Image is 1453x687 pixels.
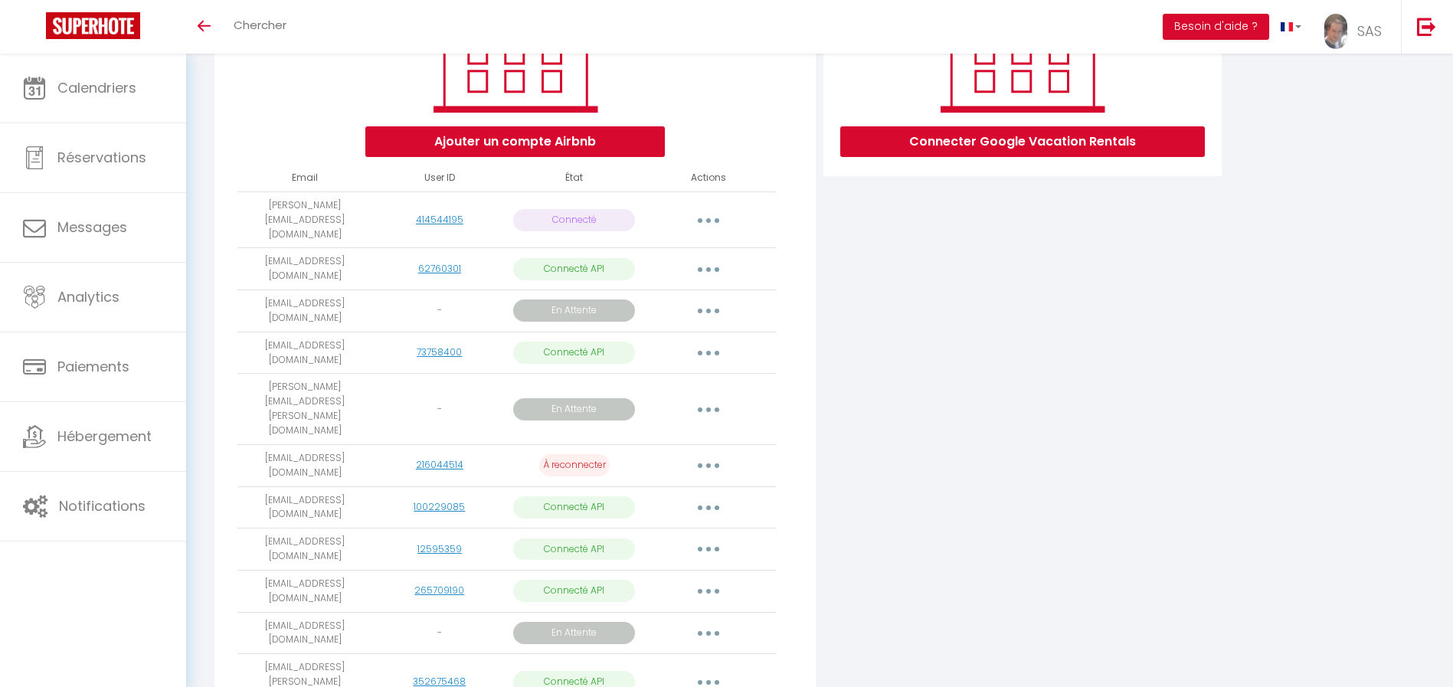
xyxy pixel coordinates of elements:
[57,287,119,306] span: Analytics
[378,303,501,318] div: -
[513,209,636,231] p: Connecté
[57,78,136,97] span: Calendriers
[513,398,636,420] p: En Attente
[237,612,372,654] td: [EMAIL_ADDRESS][DOMAIN_NAME]
[416,458,463,471] a: 216044514
[1357,21,1382,41] span: SAS
[237,290,372,332] td: [EMAIL_ADDRESS][DOMAIN_NAME]
[237,165,372,191] th: Email
[46,12,140,39] img: Super Booking
[513,299,636,322] p: En Attente
[365,126,665,157] button: Ajouter un compte Airbnb
[1163,14,1269,40] button: Besoin d'aide ?
[513,538,636,561] p: Connecté API
[539,454,610,476] p: À reconnecter
[513,342,636,364] p: Connecté API
[59,496,146,515] span: Notifications
[417,345,462,358] a: 73758400
[237,444,372,486] td: [EMAIL_ADDRESS][DOMAIN_NAME]
[237,486,372,528] td: [EMAIL_ADDRESS][DOMAIN_NAME]
[414,584,464,597] a: 265709190
[1417,17,1436,36] img: logout
[378,626,501,640] div: -
[378,402,501,417] div: -
[237,374,372,444] td: [PERSON_NAME][EMAIL_ADDRESS][PERSON_NAME][DOMAIN_NAME]
[237,191,372,248] td: [PERSON_NAME][EMAIL_ADDRESS][DOMAIN_NAME]
[414,500,465,513] a: 100229085
[417,542,462,555] a: 12595359
[12,6,58,52] button: Ouvrir le widget de chat LiveChat
[513,622,636,644] p: En Attente
[513,496,636,519] p: Connecté API
[57,357,129,376] span: Paiements
[372,165,507,191] th: User ID
[237,570,372,612] td: [EMAIL_ADDRESS][DOMAIN_NAME]
[57,427,152,446] span: Hébergement
[237,528,372,571] td: [EMAIL_ADDRESS][DOMAIN_NAME]
[418,262,461,275] a: 62760301
[237,248,372,290] td: [EMAIL_ADDRESS][DOMAIN_NAME]
[237,332,372,374] td: [EMAIL_ADDRESS][DOMAIN_NAME]
[416,213,463,226] a: 414544195
[234,17,286,33] span: Chercher
[1324,14,1347,49] img: ...
[513,580,636,602] p: Connecté API
[513,258,636,280] p: Connecté API
[57,148,146,167] span: Réservations
[840,126,1205,157] button: Connecter Google Vacation Rentals
[641,165,776,191] th: Actions
[57,218,127,237] span: Messages
[507,165,642,191] th: État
